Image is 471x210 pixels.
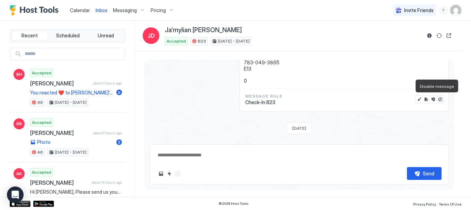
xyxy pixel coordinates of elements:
span: You reacted ❤️ to [PERSON_NAME]’s message "It's been a nice stay, thank you! " [30,90,114,96]
span: AK [16,171,22,177]
span: Scheduled [56,33,80,39]
span: A6 [37,149,43,155]
a: App Store [10,201,30,207]
button: Disable message [437,96,444,103]
a: Inbox [96,7,107,14]
span: Accepted [32,119,51,126]
span: [DATE] - [DATE] [55,149,87,155]
span: Message Rule [245,93,282,99]
a: Google Play Store [33,201,54,207]
button: Open reservation [445,31,453,40]
span: RR [16,121,22,127]
button: Edit rule [423,96,430,103]
span: about 6 hours ago [93,81,122,85]
span: Hi [PERSON_NAME], Please send us your email address and copy of your ID here or you may text it t... [30,189,122,195]
span: Check-In B23 [245,99,282,106]
div: Send [423,170,434,177]
span: BH [16,71,22,77]
span: A6 [37,99,43,106]
button: Sync reservation [435,31,443,40]
span: [DATE] - [DATE] [218,38,250,44]
span: B23 [198,38,206,44]
span: 6 [118,90,121,95]
a: Terms Of Use [439,200,461,207]
span: © 2025 Host Tools [219,201,249,206]
button: Recent [11,31,48,40]
span: Terms Of Use [439,202,461,206]
span: Inbox [96,7,107,13]
span: Accepted [32,169,51,175]
span: Accepted [32,70,51,76]
input: Input Field [22,48,125,60]
span: about 10 hours ago [91,180,122,185]
span: Calendar [70,7,90,13]
span: Privacy Policy [413,202,436,206]
span: Ja’mylian [PERSON_NAME] [165,26,242,34]
button: Send now [430,96,437,103]
span: Disable message [420,84,454,89]
div: Open Intercom Messenger [7,186,24,203]
button: Scheduled [50,31,86,40]
span: Recent [21,33,38,39]
span: 3 [118,139,121,145]
a: Calendar [70,7,90,14]
span: Pricing [151,7,166,13]
button: Reservation information [425,31,434,40]
button: Send [407,167,442,180]
span: JD [148,31,155,40]
span: Unread [98,33,114,39]
span: [PERSON_NAME] [30,129,90,136]
button: Upload image [157,170,165,178]
span: [PERSON_NAME] [30,179,89,186]
span: Messaging [113,7,137,13]
a: Host Tools Logo [10,5,62,16]
a: Privacy Policy [413,200,436,207]
div: User profile [450,5,461,16]
button: Unread [87,31,124,40]
span: [DATE] - [DATE] [55,99,87,106]
span: about 8 hours ago [93,131,122,135]
span: Invite Friends [404,7,434,13]
span: Photo [37,139,51,145]
div: tab-group [10,29,126,42]
button: Quick reply [165,170,174,178]
button: Edit message [416,96,423,103]
span: Accepted [167,38,186,44]
div: menu [439,6,447,15]
span: [DATE] [292,126,306,131]
span: [PERSON_NAME] [30,80,90,87]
